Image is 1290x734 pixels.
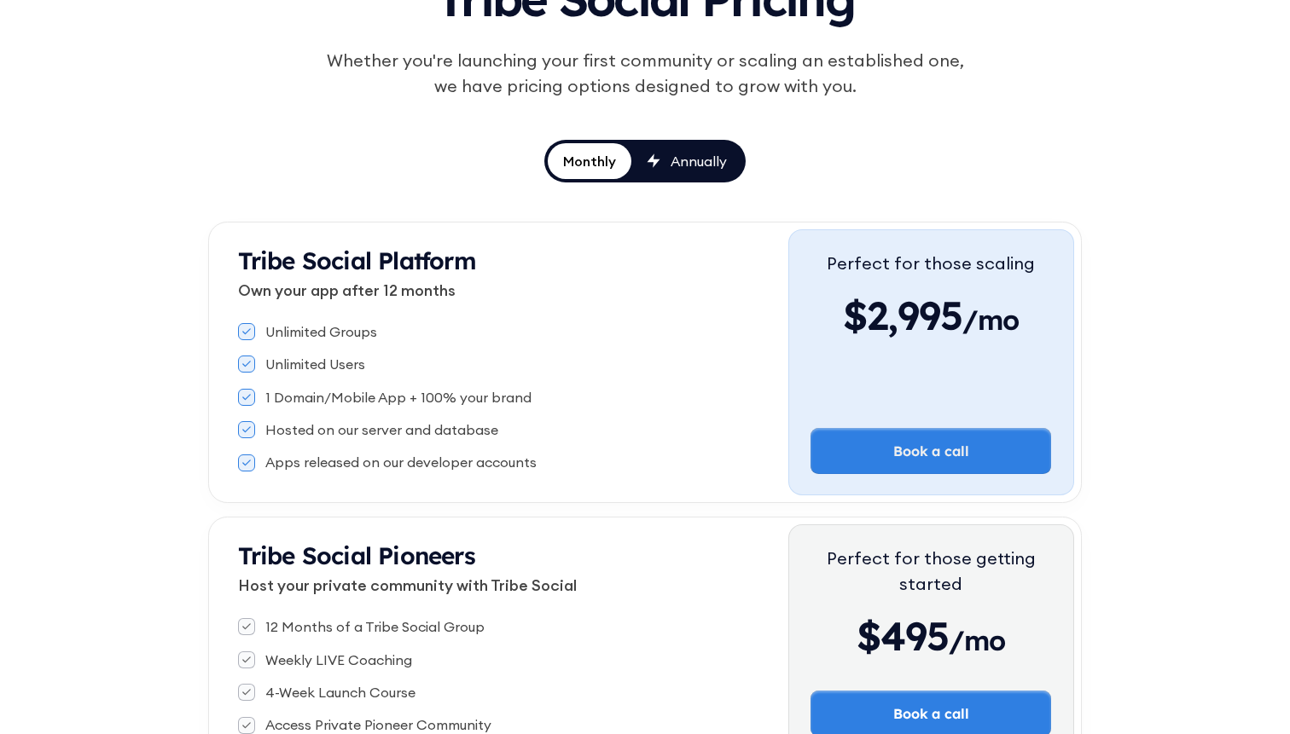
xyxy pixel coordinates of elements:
div: $495 [811,610,1051,662]
div: Apps released on our developer accounts [265,453,537,471]
div: 4-Week Launch Course [265,683,415,702]
div: Perfect for those scaling [827,251,1035,276]
div: Annually [671,152,727,170]
div: Access Private Pioneer Community [265,715,491,734]
p: Own your app after 12 months [238,279,788,302]
div: Whether you're launching your first community or scaling an established one, we have pricing opti... [317,48,973,99]
div: Perfect for those getting started [811,546,1051,597]
span: /mo [949,623,1006,666]
div: Unlimited Users [265,355,365,373]
div: 1 Domain/Mobile App + 100% your brand [265,388,532,407]
strong: Tribe Social Pioneers [238,540,475,570]
strong: Tribe Social Platform [238,246,476,275]
div: 12 Months of a Tribe Social Group [265,617,485,636]
p: Host your private community with Tribe Social [238,574,788,597]
div: Weekly LIVE Coaching [265,650,412,669]
div: $2,995 [827,290,1035,341]
div: Monthly [563,152,616,170]
div: Hosted on our server and database [265,420,498,439]
div: Unlimited Groups [265,322,377,341]
span: /mo [962,303,1020,345]
a: Book a call [811,428,1051,474]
